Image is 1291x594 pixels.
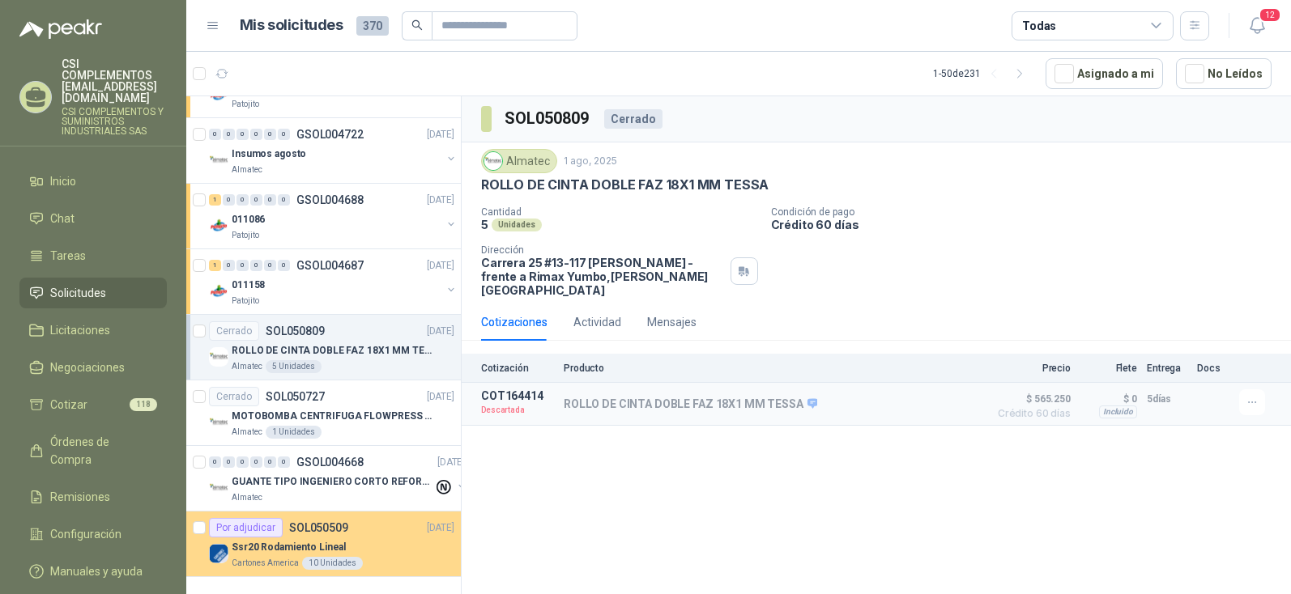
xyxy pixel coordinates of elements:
button: No Leídos [1176,58,1272,89]
p: Almatec [232,360,262,373]
span: Tareas [50,247,86,265]
a: 1 0 0 0 0 0 GSOL004687[DATE] Company Logo011158Patojito [209,256,458,308]
p: 011086 [232,212,265,227]
a: CerradoSOL050727[DATE] Company LogoMOTOBOMBA CENTRIFUGA FLOWPRESS 1.5HP-220Almatec1 Unidades [186,380,461,446]
img: Company Logo [484,152,502,170]
a: Cotizar118 [19,389,167,420]
div: 1 Unidades [266,426,322,439]
a: Órdenes de Compra [19,426,167,475]
p: [DATE] [427,389,454,405]
span: Órdenes de Compra [50,433,151,469]
span: Licitaciones [50,321,110,339]
button: Asignado a mi [1046,58,1163,89]
a: Tareas [19,240,167,271]
p: Cotización [481,363,554,374]
span: $ 565.250 [990,389,1071,409]
div: 0 [278,456,290,468]
p: COT164414 [481,389,554,402]
span: Negociaciones [50,359,125,376]
img: Company Logo [209,544,228,563]
img: Company Logo [209,413,228,432]
a: Inicio [19,166,167,197]
img: Company Logo [209,216,228,235]
p: Precio [990,363,1071,374]
a: Configuración [19,519,167,549]
a: Manuales y ayuda [19,556,167,587]
div: 5 Unidades [266,360,322,373]
p: Almatec [232,491,262,504]
p: [DATE] [427,324,454,339]
p: Dirección [481,244,724,256]
p: Cantidad [481,206,758,218]
span: Crédito 60 días [990,409,1071,418]
div: 0 [264,194,276,206]
div: 0 [209,456,221,468]
p: Descartada [481,402,554,418]
a: Por adjudicarSOL050509[DATE] Company LogoSsr20 Rodamiento LinealCartones America10 Unidades [186,511,461,577]
span: Configuración [50,525,121,543]
p: Patojito [232,98,259,111]
p: MOTOBOMBA CENTRIFUGA FLOWPRESS 1.5HP-220 [232,409,433,424]
div: 10 Unidades [302,557,363,570]
div: 0 [264,260,276,271]
div: 0 [223,260,235,271]
p: Crédito 60 días [771,218,1285,231]
div: 0 [236,456,249,468]
div: 0 [250,129,262,140]
img: Logo peakr [19,19,102,39]
p: Patojito [232,229,259,242]
div: Unidades [492,219,542,231]
span: 12 [1259,7,1281,23]
div: Por adjudicar [209,518,283,537]
div: 0 [250,456,262,468]
img: Company Logo [209,151,228,170]
div: 0 [223,456,235,468]
div: 0 [236,260,249,271]
div: Cotizaciones [481,313,548,331]
span: Cotizar [50,396,87,414]
div: 0 [209,129,221,140]
a: 0 0 0 0 0 0 GSOL004668[DATE] Company LogoGUANTE TIPO INGENIERO CORTO REFORZADOAlmatec [209,452,468,504]
p: [DATE] [427,258,454,274]
p: SOL050509 [289,522,348,533]
p: Insumos agosto [232,146,306,162]
div: Todas [1022,17,1056,35]
span: Remisiones [50,488,110,506]
p: Almatec [232,426,262,439]
span: Inicio [50,172,76,190]
p: Carrera 25 #13-117 [PERSON_NAME] - frente a Rimax Yumbo , [PERSON_NAME][GEOGRAPHIC_DATA] [481,256,724,297]
div: 0 [223,129,235,140]
div: 0 [264,129,276,140]
p: [DATE] [427,520,454,536]
div: 0 [264,456,276,468]
img: Company Logo [209,347,228,367]
p: ROLLO DE CINTA DOBLE FAZ 18X1 MM TESSA [564,397,817,412]
p: SOL050727 [266,391,325,402]
p: Cartones America [232,557,299,570]
p: GSOL004722 [296,129,364,140]
span: 370 [356,16,389,36]
p: Docs [1197,363,1229,374]
a: Solicitudes [19,278,167,308]
div: Mensajes [647,313,697,331]
p: Ssr20 Rodamiento Lineal [232,540,346,555]
p: ROLLO DE CINTA DOBLE FAZ 18X1 MM TESSA [481,176,769,193]
div: Cerrado [209,387,259,406]
h1: Mis solicitudes [240,14,343,37]
a: CerradoSOL050809[DATE] Company LogoROLLO DE CINTA DOBLE FAZ 18X1 MM TESSAAlmatec5 Unidades [186,315,461,380]
div: Cerrado [209,321,259,341]
p: $ 0 [1080,389,1137,409]
button: 12 [1242,11,1272,40]
span: Chat [50,210,75,227]
p: Producto [564,363,980,374]
p: Condición de pago [771,206,1285,218]
p: 5 días [1147,389,1187,409]
a: Remisiones [19,482,167,512]
div: Actividad [573,313,621,331]
div: 0 [250,260,262,271]
a: Licitaciones [19,315,167,346]
p: 1 ago, 2025 [564,154,617,169]
span: search [411,19,423,31]
p: GSOL004687 [296,260,364,271]
h3: SOL050809 [505,106,591,131]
